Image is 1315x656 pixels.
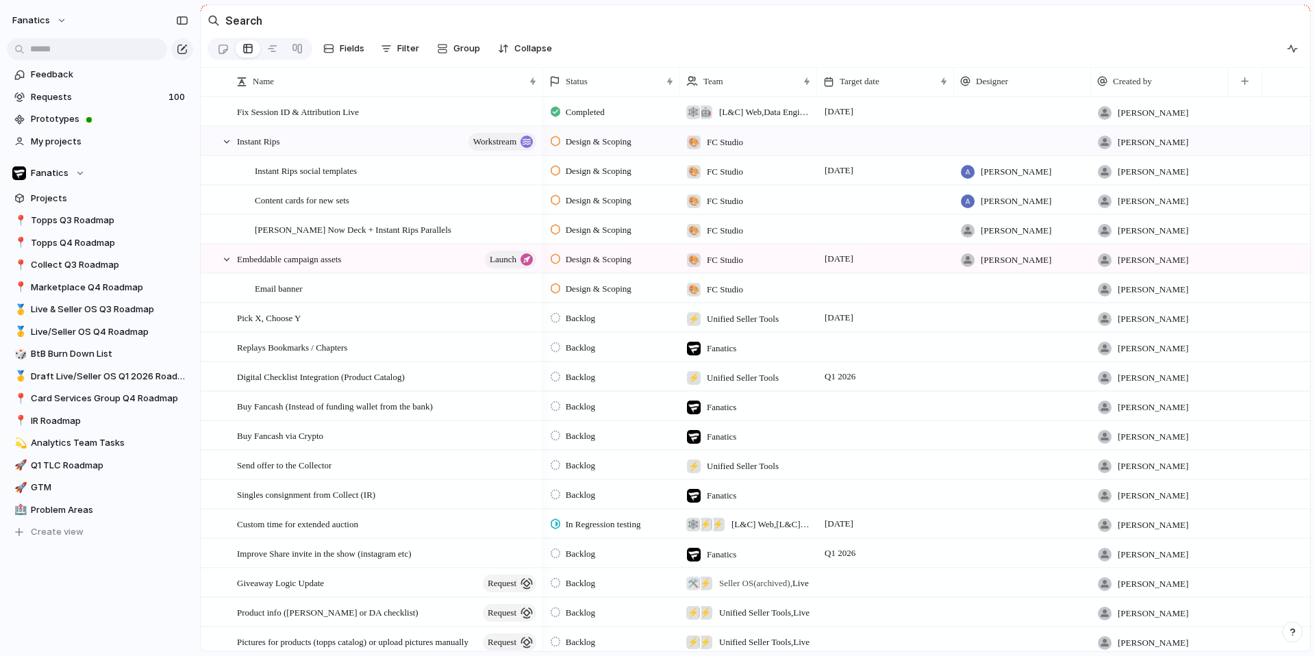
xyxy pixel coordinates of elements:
[981,224,1051,238] span: [PERSON_NAME]
[707,371,779,385] span: Unified Seller Tools
[566,547,595,561] span: Backlog
[686,577,700,590] div: 🛠️
[473,132,516,151] span: workstream
[225,12,262,29] h2: Search
[14,436,24,451] div: 💫
[566,635,595,649] span: Backlog
[237,339,347,355] span: Replays Bookmarks / Chapters
[12,236,26,250] button: 📍
[7,131,193,152] a: My projects
[31,214,188,227] span: Topps Q3 Roadmap
[7,388,193,409] div: 📍Card Services Group Q4 Roadmap
[707,136,743,149] span: FC Studio
[7,344,193,364] div: 🎲BtB Burn Down List
[7,109,193,129] a: Prototypes
[7,522,193,542] button: Create view
[31,68,188,81] span: Feedback
[12,414,26,428] button: 📍
[686,105,700,119] div: 🕸
[492,38,558,60] button: Collapse
[14,457,24,473] div: 🚀
[1118,283,1188,297] span: [PERSON_NAME]
[7,210,193,231] div: 📍Topps Q3 Roadmap
[514,42,552,55] span: Collapse
[686,635,700,649] div: ⚡
[14,346,24,362] div: 🎲
[566,253,631,266] span: Design & Scoping
[7,64,193,85] a: Feedback
[31,525,84,539] span: Create view
[7,411,193,431] a: 📍IR Roadmap
[566,577,595,590] span: Backlog
[566,518,641,531] span: In Regression testing
[707,283,743,297] span: FC Studio
[707,194,743,208] span: FC Studio
[7,455,193,476] div: 🚀Q1 TLC Roadmap
[707,548,736,562] span: Fanatics
[318,38,370,60] button: Fields
[6,10,74,31] button: fanatics
[981,194,1051,208] span: [PERSON_NAME]
[7,233,193,253] div: 📍Topps Q4 Roadmap
[699,518,712,531] div: ⚡
[1118,371,1188,385] span: [PERSON_NAME]
[12,370,26,383] button: 🥇
[237,575,324,590] span: Giveaway Logic Update
[1118,312,1188,326] span: [PERSON_NAME]
[12,392,26,405] button: 📍
[566,429,595,443] span: Backlog
[1118,636,1188,650] span: [PERSON_NAME]
[1118,489,1188,503] span: [PERSON_NAME]
[255,280,303,296] span: Email banner
[7,163,193,184] button: Fanatics
[686,606,700,620] div: ⚡
[255,162,357,178] span: Instant Rips social templates
[1118,253,1188,267] span: [PERSON_NAME]
[1118,136,1188,149] span: [PERSON_NAME]
[253,75,274,88] span: Name
[483,633,536,651] button: request
[237,368,405,384] span: Digital Checklist Integration (Product Catalog)
[488,603,516,622] span: request
[1118,430,1188,444] span: [PERSON_NAME]
[566,105,605,119] span: Completed
[14,324,24,340] div: 🥇
[31,192,188,205] span: Projects
[707,430,736,444] span: Fanatics
[237,457,331,472] span: Send offer to the Collector
[1118,224,1188,238] span: [PERSON_NAME]
[237,545,412,561] span: Improve Share invite in the show (instagram etc)
[719,606,810,620] span: Unified Seller Tools , Live
[237,133,279,149] span: Instant Rips
[237,310,301,325] span: Pick X, Choose Y
[31,325,188,339] span: Live/Seller OS Q4 Roadmap
[7,277,193,298] a: 📍Marketplace Q4 Roadmap
[7,500,193,520] a: 🏥Problem Areas
[12,258,26,272] button: 📍
[699,635,712,649] div: ⚡
[7,366,193,387] div: 🥇Draft Live/Seller OS Q1 2026 Roadmap
[31,166,68,180] span: Fanatics
[821,516,857,532] span: [DATE]
[14,480,24,496] div: 🚀
[31,303,188,316] span: Live & Seller OS Q3 Roadmap
[566,400,595,414] span: Backlog
[1118,518,1188,532] span: [PERSON_NAME]
[566,135,631,149] span: Design & Scoping
[31,236,188,250] span: Topps Q4 Roadmap
[707,489,736,503] span: Fanatics
[566,194,631,207] span: Design & Scoping
[237,486,375,502] span: Singles consignment from Collect (IR)
[7,87,193,108] a: Requests100
[485,251,536,268] button: launch
[703,75,723,88] span: Team
[12,481,26,494] button: 🚀
[490,250,516,269] span: launch
[14,213,24,229] div: 📍
[7,188,193,209] a: Projects
[981,253,1051,267] span: [PERSON_NAME]
[687,283,701,297] div: 🎨
[12,303,26,316] button: 🥇
[719,577,809,590] span: Live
